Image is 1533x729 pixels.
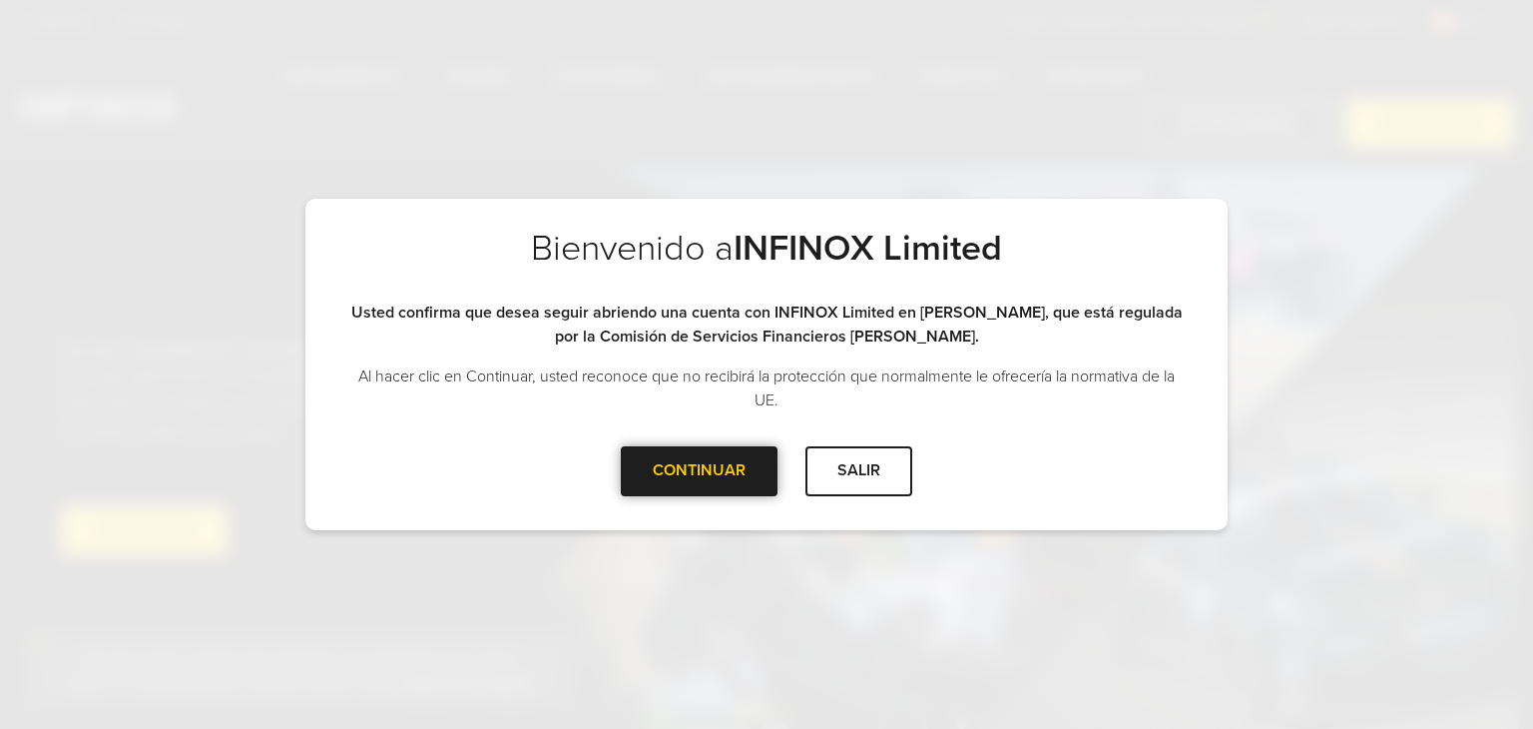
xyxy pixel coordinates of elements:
[621,446,777,495] div: CONTINUAR
[351,303,1183,347] strong: Usted confirma que desea seguir abriendo una cuenta con INFINOX Limited en [PERSON_NAME], que est...
[345,227,1188,301] h2: Bienvenido a
[805,446,912,495] div: SALIR
[345,364,1188,412] p: Al hacer clic en Continuar, usted reconoce que no recibirá la protección que normalmente le ofrec...
[734,227,1002,270] strong: INFINOX Limited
